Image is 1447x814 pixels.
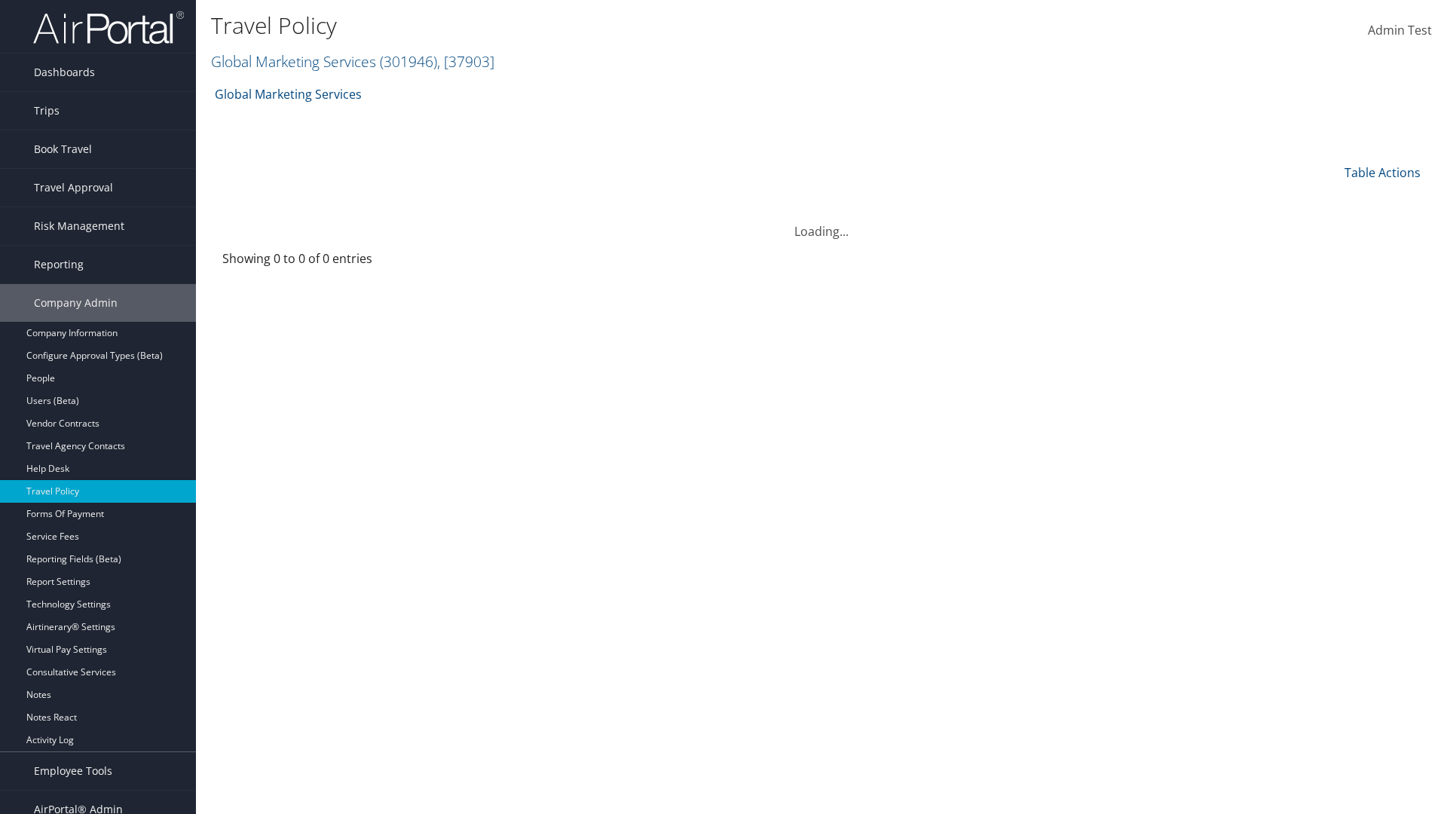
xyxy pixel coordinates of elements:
[211,51,494,72] a: Global Marketing Services
[34,752,112,790] span: Employee Tools
[34,207,124,245] span: Risk Management
[34,169,113,207] span: Travel Approval
[211,204,1432,240] div: Loading...
[1368,22,1432,38] span: Admin Test
[34,246,84,283] span: Reporting
[34,284,118,322] span: Company Admin
[211,10,1025,41] h1: Travel Policy
[215,79,362,109] a: Global Marketing Services
[1368,8,1432,54] a: Admin Test
[1345,164,1421,181] a: Table Actions
[33,10,184,45] img: airportal-logo.png
[380,51,437,72] span: ( 301946 )
[34,54,95,91] span: Dashboards
[437,51,494,72] span: , [ 37903 ]
[222,249,505,275] div: Showing 0 to 0 of 0 entries
[34,92,60,130] span: Trips
[34,130,92,168] span: Book Travel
